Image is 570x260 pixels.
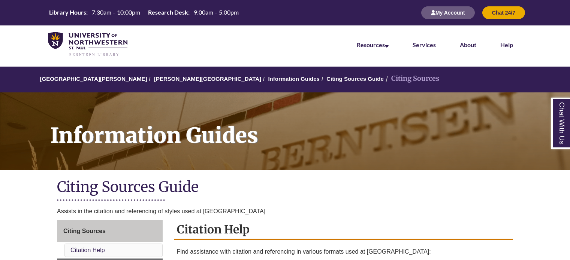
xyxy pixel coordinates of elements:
[48,32,127,57] img: UNWSP Library Logo
[268,76,320,82] a: Information Guides
[326,76,384,82] a: Citing Sources Guide
[46,8,89,16] th: Library Hours:
[421,9,475,16] a: My Account
[421,6,475,19] button: My Account
[145,8,191,16] th: Research Desk:
[357,41,389,48] a: Resources
[57,220,163,242] a: Citing Sources
[482,9,525,16] a: Chat 24/7
[57,178,513,198] h1: Citing Sources Guide
[384,73,439,84] li: Citing Sources
[174,220,513,240] h2: Citation Help
[46,8,242,16] table: Hours Today
[63,228,106,234] span: Citing Sources
[500,41,513,48] a: Help
[482,6,525,19] button: Chat 24/7
[57,208,265,214] span: Assists in the citation and referencing of styles used at [GEOGRAPHIC_DATA]
[46,8,242,17] a: Hours Today
[40,76,147,82] a: [GEOGRAPHIC_DATA][PERSON_NAME]
[460,41,476,48] a: About
[154,76,261,82] a: [PERSON_NAME][GEOGRAPHIC_DATA]
[177,247,510,256] p: Find assistance with citation and referencing in various formats used at [GEOGRAPHIC_DATA]:
[413,41,436,48] a: Services
[92,9,140,16] span: 7:30am – 10:00pm
[194,9,239,16] span: 9:00am – 5:00pm
[42,92,570,160] h1: Information Guides
[70,247,105,253] a: Citation Help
